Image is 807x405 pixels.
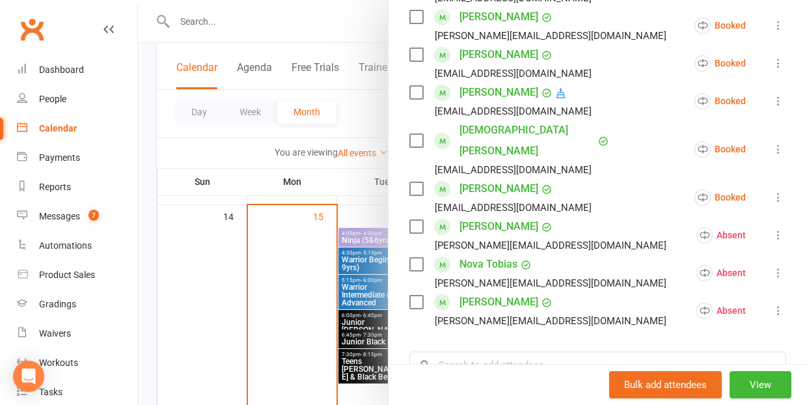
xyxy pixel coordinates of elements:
div: Booked [694,93,746,109]
div: [EMAIL_ADDRESS][DOMAIN_NAME] [435,161,592,178]
a: Messages 7 [17,202,137,231]
div: Booked [694,55,746,72]
div: [PERSON_NAME][EMAIL_ADDRESS][DOMAIN_NAME] [435,237,666,254]
a: [PERSON_NAME] [459,82,538,103]
a: Workouts [17,348,137,378]
div: [PERSON_NAME][EMAIL_ADDRESS][DOMAIN_NAME] [435,313,666,329]
a: People [17,85,137,114]
div: [EMAIL_ADDRESS][DOMAIN_NAME] [435,199,592,216]
div: [EMAIL_ADDRESS][DOMAIN_NAME] [435,65,592,82]
a: Reports [17,173,137,202]
a: [PERSON_NAME] [459,44,538,65]
div: [PERSON_NAME][EMAIL_ADDRESS][DOMAIN_NAME] [435,27,666,44]
a: [PERSON_NAME] [459,178,538,199]
div: Open Intercom Messenger [13,361,44,392]
div: Messages [39,211,80,221]
div: Tasks [39,387,62,397]
div: Payments [39,152,80,163]
div: Calendar [39,123,77,133]
div: [EMAIL_ADDRESS][DOMAIN_NAME] [435,103,592,120]
div: Booked [694,141,746,158]
a: Automations [17,231,137,260]
a: Gradings [17,290,137,319]
a: Product Sales [17,260,137,290]
button: Bulk add attendees [609,371,722,398]
a: Clubworx [16,13,48,46]
a: [PERSON_NAME] [459,292,538,313]
div: Automations [39,240,92,251]
input: Search to add attendees [409,352,786,379]
div: Absent [696,303,746,319]
div: Absent [696,265,746,281]
a: Waivers [17,319,137,348]
a: [PERSON_NAME] [459,216,538,237]
button: View [730,371,791,398]
span: 7 [89,210,99,221]
div: Booked [694,18,746,34]
div: Product Sales [39,270,95,280]
a: Dashboard [17,55,137,85]
div: Waivers [39,328,71,339]
a: Nova Tobias [459,254,517,275]
div: Booked [694,189,746,206]
div: [PERSON_NAME][EMAIL_ADDRESS][DOMAIN_NAME] [435,275,666,292]
div: Dashboard [39,64,84,75]
div: Reports [39,182,71,192]
a: Payments [17,143,137,173]
div: People [39,94,66,104]
div: Workouts [39,357,78,368]
div: Gradings [39,299,76,309]
a: Calendar [17,114,137,143]
a: [DEMOGRAPHIC_DATA][PERSON_NAME] [459,120,595,161]
div: Absent [696,227,746,244]
a: [PERSON_NAME] [459,7,538,27]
